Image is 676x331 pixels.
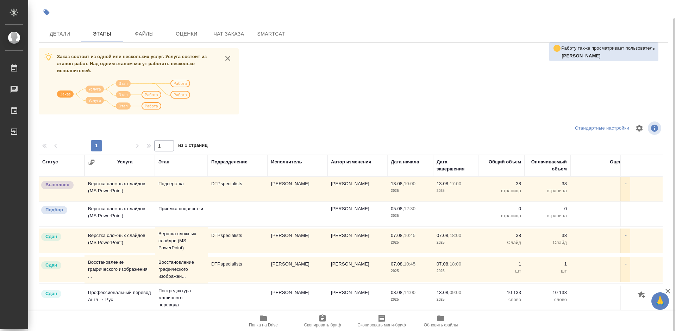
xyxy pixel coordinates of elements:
[562,53,601,58] b: [PERSON_NAME]
[84,202,155,226] td: Верстка сложных слайдов (MS PowerPoint)
[85,30,119,38] span: Этапы
[45,262,57,269] p: Сдан
[528,180,567,187] p: 38
[45,290,57,297] p: Сдан
[211,158,248,165] div: Подразделение
[234,311,293,331] button: Папка на Drive
[404,181,415,186] p: 10:00
[304,323,341,327] span: Скопировать бриф
[528,296,567,303] p: слово
[482,268,521,275] p: шт
[561,45,655,52] p: Работу также просматривает пользователь
[391,268,430,275] p: 2025
[158,180,204,187] p: Подверстка
[654,294,666,308] span: 🙏
[482,205,521,212] p: 0
[450,233,461,238] p: 18:00
[158,259,204,280] p: Восстановление графического изображен...
[437,187,475,194] p: 2025
[158,230,204,251] p: Верстка сложных слайдов (MS PowerPoint)
[178,141,208,151] span: из 1 страниц
[357,323,406,327] span: Скопировать мини-бриф
[170,30,204,38] span: Оценки
[391,233,404,238] p: 07.08,
[391,290,404,295] p: 08.08,
[208,177,268,201] td: DTPspecialists
[528,232,567,239] p: 38
[482,289,521,296] p: 10 133
[88,159,95,166] button: Сгруппировать
[293,311,352,331] button: Скопировать бриф
[437,158,475,173] div: Дата завершения
[84,255,155,283] td: Восстановление графического изображения ...
[158,205,204,212] p: Приемка подверстки
[450,181,461,186] p: 17:00
[45,181,69,188] p: Выполнен
[158,287,204,308] p: Постредактура машинного перевода
[268,229,327,253] td: [PERSON_NAME]
[482,232,521,239] p: 38
[651,292,669,310] button: 🙏
[327,177,387,201] td: [PERSON_NAME]
[268,257,327,282] td: [PERSON_NAME]
[391,296,430,303] p: 2025
[437,290,450,295] p: 13.08,
[84,286,155,310] td: Профессиональный перевод Англ → Рус
[437,239,475,246] p: 2025
[391,261,404,267] p: 07.08,
[271,158,302,165] div: Исполнитель
[212,30,246,38] span: Чат заказа
[437,268,475,275] p: 2025
[391,181,404,186] p: 13.08,
[45,206,63,213] p: Подбор
[562,52,655,60] p: Заборова Александра
[327,202,387,226] td: [PERSON_NAME]
[482,261,521,268] p: 1
[42,158,58,165] div: Статус
[482,187,521,194] p: страница
[39,5,54,20] button: Добавить тэг
[268,286,327,310] td: [PERSON_NAME]
[528,158,567,173] div: Оплачиваемый объем
[528,187,567,194] p: страница
[411,311,470,331] button: Обновить файлы
[43,30,77,38] span: Детали
[84,229,155,253] td: Верстка сложных слайдов (MS PowerPoint)
[391,187,430,194] p: 2025
[482,212,521,219] p: страница
[528,289,567,296] p: 10 133
[352,311,411,331] button: Скопировать мини-бриф
[223,53,233,64] button: close
[391,206,404,211] p: 05.08,
[268,177,327,201] td: [PERSON_NAME]
[482,239,521,246] p: Слайд
[208,229,268,253] td: DTPspecialists
[648,121,663,135] span: Посмотреть информацию
[391,239,430,246] p: 2025
[404,261,415,267] p: 10:45
[528,268,567,275] p: шт
[482,296,521,303] p: слово
[127,30,161,38] span: Файлы
[437,181,450,186] p: 13.08,
[331,158,371,165] div: Автор изменения
[573,123,631,134] div: split button
[450,290,461,295] p: 09:00
[391,158,419,165] div: Дата начала
[450,261,461,267] p: 18:00
[249,323,278,327] span: Папка на Drive
[424,323,458,327] span: Обновить файлы
[404,206,415,211] p: 12:30
[57,54,207,73] span: Заказ состоит из одной или нескольких услуг. Услуга состоит из этапов работ. Над одним этапом мог...
[636,289,648,301] button: Добавить оценку
[528,212,567,219] p: страница
[254,30,288,38] span: SmartCat
[45,233,57,240] p: Сдан
[482,180,521,187] p: 38
[391,212,430,219] p: 2025
[631,120,648,137] span: Настроить таблицу
[437,296,475,303] p: 2025
[404,290,415,295] p: 14:00
[327,229,387,253] td: [PERSON_NAME]
[208,257,268,282] td: DTPspecialists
